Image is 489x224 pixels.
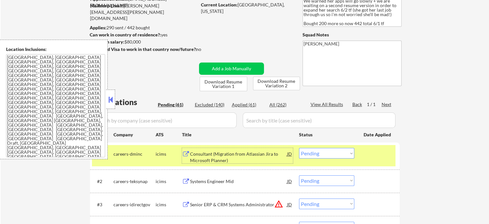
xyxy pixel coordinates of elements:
[90,39,124,44] strong: Minimum salary:
[367,101,382,108] div: 1 / 1
[6,46,105,53] div: Location Inclusions:
[201,2,292,14] div: [GEOGRAPHIC_DATA], [US_STATE]
[92,98,156,106] div: Applications
[90,24,197,31] div: 290 sent / 442 bought
[113,178,156,185] div: careers-teksynap
[92,112,237,128] input: Search by company (case sensitive)
[113,151,156,157] div: careers-dminc
[90,32,161,37] strong: Can work in country of residence?:
[286,175,293,187] div: JD
[299,129,354,140] div: Status
[113,201,156,208] div: careers-idirectgov
[364,131,392,138] div: Date Applied
[286,148,293,160] div: JD
[90,46,197,52] strong: Will need Visa to work in that country now/future?:
[311,101,345,108] div: View All Results
[113,131,156,138] div: Company
[158,102,190,108] div: Pending (61)
[352,101,363,108] div: Back
[182,131,293,138] div: Title
[90,3,197,22] div: [PERSON_NAME][EMAIL_ADDRESS][PERSON_NAME][DOMAIN_NAME]
[156,178,182,185] div: icims
[286,199,293,210] div: JD
[382,101,392,108] div: Next
[156,131,182,138] div: ATS
[195,102,227,108] div: Excluded (140)
[199,63,264,75] button: Add a Job Manually
[303,32,402,38] div: Squad Notes
[232,102,264,108] div: Applied (61)
[274,200,283,209] button: warning_amber
[97,178,108,185] div: #2
[190,178,287,185] div: Systems Engineer Mid
[90,32,195,38] div: yes
[90,25,106,30] strong: Applies:
[200,77,247,91] button: Download Resume Variation 1
[97,201,108,208] div: #3
[201,2,238,7] strong: Current Location:
[269,102,302,108] div: All (262)
[156,201,182,208] div: icims
[190,151,287,163] div: Consultant (Migration from Atlassian Jira to Microsoft Planner)
[90,39,197,45] div: $80,000
[243,112,395,128] input: Search by title (case sensitive)
[196,46,214,53] div: no
[90,3,123,8] strong: Mailslurp Email:
[253,77,300,90] button: Download Resume Variation 2
[156,151,182,157] div: icims
[190,201,287,208] div: Senior ERP & CRM Systems Administrator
